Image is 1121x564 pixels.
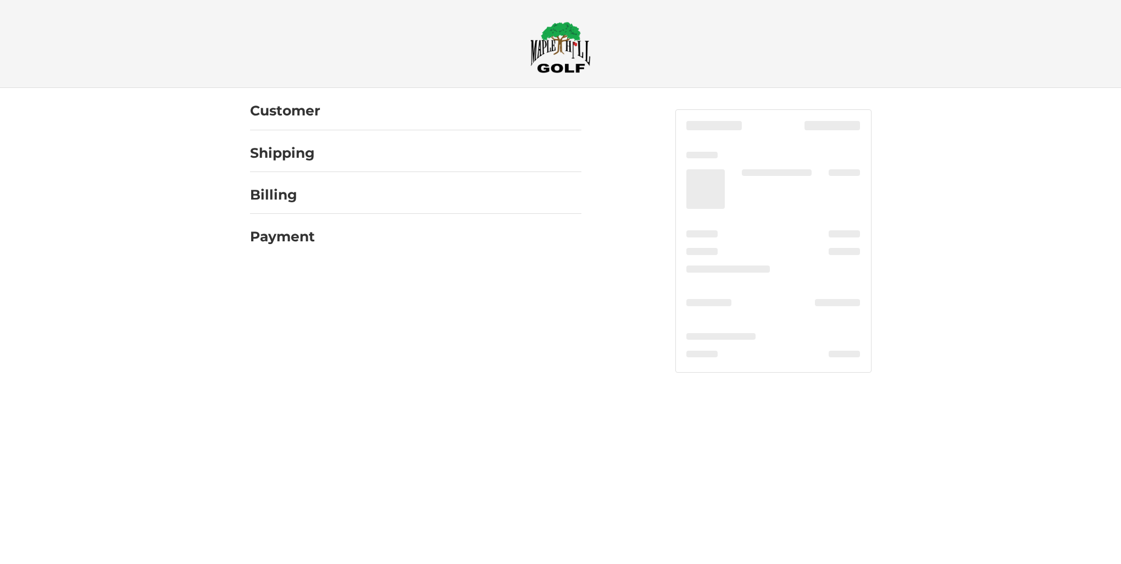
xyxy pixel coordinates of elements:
iframe: Gorgias live chat messenger [11,517,131,553]
h2: Billing [250,186,314,203]
img: Maple Hill Golf [530,21,591,73]
h2: Shipping [250,145,315,162]
h2: Payment [250,228,315,245]
h2: Customer [250,102,320,119]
